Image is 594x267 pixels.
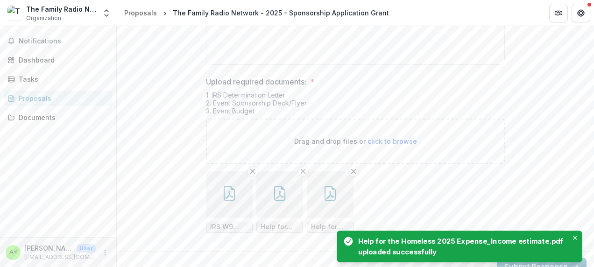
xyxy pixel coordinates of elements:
p: [EMAIL_ADDRESS][DOMAIN_NAME] [24,253,96,261]
nav: breadcrumb [120,6,393,20]
button: Remove File [297,166,309,177]
button: Partners [549,4,568,22]
img: The Family Radio Network [7,6,22,21]
span: Notifications [19,37,109,45]
div: 1. IRS Determination Letter 2. Event Sponsorship Deck/Flyer 3. Event Budget [206,91,505,119]
div: The Family Radio Network - 2025 - Sponsorship Application Grant [173,8,389,18]
a: Dashboard [4,52,113,68]
div: The Family Radio Network [26,4,96,14]
p: User [77,244,96,253]
p: Upload required documents: [206,76,306,87]
div: Proposals [124,8,157,18]
button: Remove File [348,166,359,177]
button: Close [570,232,580,243]
a: Proposals [4,91,113,106]
div: Notifications-bottom-right [325,226,594,267]
span: IRS W9 TFRN Signed 2025.pdf [210,223,248,231]
div: Remove FileHelp for the Homless 2026 - The Family Radio Network.pdf [256,171,303,233]
span: Help for the Homless 2026 - The Family Radio Network.pdf [261,223,299,231]
div: Tasks [19,74,105,84]
button: Get Help [572,4,590,22]
span: Help for the Homeless 2025 Expense_Income estimate.pdf [311,223,349,231]
button: More [99,247,111,258]
button: Remove File [247,166,258,177]
a: Documents [4,110,113,125]
a: Proposals [120,6,161,20]
p: Drag and drop files or [294,136,417,146]
div: Dashboard [19,55,105,65]
span: Organization [26,14,61,22]
div: Remove FileHelp for the Homeless 2025 Expense_Income estimate.pdf [307,171,354,233]
div: Documents [19,112,105,122]
a: Tasks [4,71,113,87]
div: Remove FileIRS W9 TFRN Signed 2025.pdf [206,171,253,233]
div: Proposals [19,93,105,103]
button: Notifications [4,34,113,49]
p: [PERSON_NAME] <[EMAIL_ADDRESS][DOMAIN_NAME]> [24,243,73,253]
button: Open entity switcher [100,4,113,22]
div: Andy Kilgas <andyk@thefamily.net> [9,249,17,255]
div: Help for the Homeless 2025 Expense_Income estimate.pdf uploaded successfully [358,236,565,257]
span: click to browse [368,137,417,145]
